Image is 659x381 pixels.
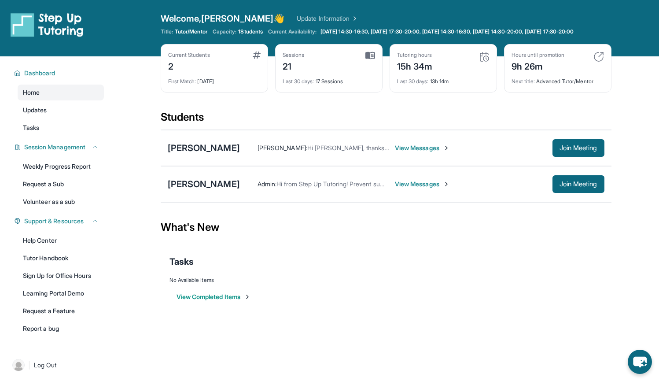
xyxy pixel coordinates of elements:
a: Request a Feature [18,303,104,319]
span: Tasks [23,123,39,132]
span: Join Meeting [560,145,597,151]
span: Session Management [24,143,85,152]
span: View Messages [395,180,450,189]
span: Log Out [34,361,57,370]
span: Last 30 days : [283,78,314,85]
button: Dashboard [21,69,99,78]
div: Advanced Tutor/Mentor [512,73,604,85]
span: Updates [23,106,47,115]
div: 17 Sessions [283,73,375,85]
a: Tutor Handbook [18,250,104,266]
span: Capacity: [213,28,237,35]
div: [DATE] [168,73,261,85]
img: card [593,52,604,62]
span: Next title : [512,78,535,85]
div: Students [161,110,611,129]
img: Chevron-Right [443,181,450,188]
span: [PERSON_NAME] : [258,144,307,152]
div: [PERSON_NAME] [168,178,240,190]
div: What's New [161,208,611,247]
span: 1 Students [238,28,263,35]
img: card [365,52,375,59]
span: Tasks [169,255,194,268]
a: Help Center [18,233,104,248]
span: Current Availability: [268,28,317,35]
span: Tutor/Mentor [175,28,207,35]
img: logo [11,12,84,37]
button: View Completed Items [177,292,251,301]
div: 2 [168,59,210,73]
span: Welcome, [PERSON_NAME] 👋 [161,12,285,25]
img: user-img [12,359,25,371]
a: Volunteer as a sub [18,194,104,210]
button: Support & Resources [21,217,99,226]
a: [DATE] 14:30-16:30, [DATE] 17:30-20:00, [DATE] 14:30-16:30, [DATE] 14:30-20:00, [DATE] 17:30-20:00 [319,28,576,35]
img: Chevron Right [350,14,358,23]
a: |Log Out [9,355,104,375]
img: card [479,52,490,62]
a: Report a bug [18,321,104,337]
div: 15h 34m [397,59,433,73]
span: First Match : [168,78,196,85]
button: Session Management [21,143,99,152]
div: 9h 26m [512,59,564,73]
a: Updates [18,102,104,118]
div: Tutoring hours [397,52,433,59]
button: chat-button [628,350,652,374]
img: card [253,52,261,59]
span: Join Meeting [560,181,597,187]
a: Request a Sub [18,176,104,192]
span: Last 30 days : [397,78,429,85]
div: 13h 14m [397,73,490,85]
span: | [28,360,30,370]
button: Join Meeting [552,139,604,157]
div: [PERSON_NAME] [168,142,240,154]
span: [DATE] 14:30-16:30, [DATE] 17:30-20:00, [DATE] 14:30-16:30, [DATE] 14:30-20:00, [DATE] 17:30-20:00 [320,28,574,35]
a: Learning Portal Demo [18,285,104,301]
a: Weekly Progress Report [18,159,104,174]
div: Sessions [283,52,305,59]
a: Update Information [297,14,358,23]
span: View Messages [395,144,450,152]
div: 21 [283,59,305,73]
span: Support & Resources [24,217,84,226]
button: Join Meeting [552,175,604,193]
div: Current Students [168,52,210,59]
span: Admin : [258,180,276,188]
span: Title: [161,28,173,35]
img: Chevron-Right [443,144,450,152]
span: Home [23,88,40,97]
a: Home [18,85,104,100]
div: Hours until promotion [512,52,564,59]
a: Tasks [18,120,104,136]
a: Sign Up for Office Hours [18,268,104,284]
span: Dashboard [24,69,55,78]
div: No Available Items [169,277,603,284]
